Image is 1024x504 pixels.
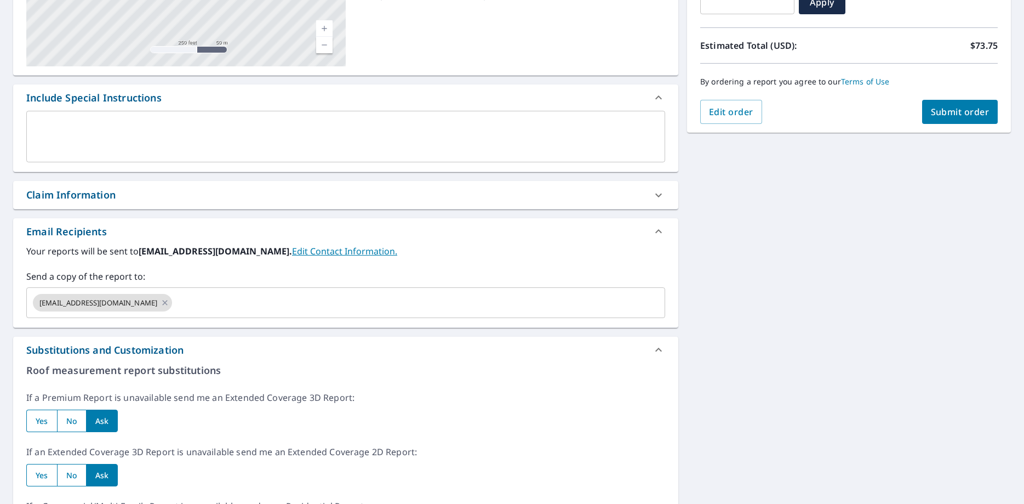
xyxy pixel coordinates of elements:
[26,270,665,283] label: Send a copy of the report to:
[13,218,678,245] div: Email Recipients
[841,76,890,87] a: Terms of Use
[26,391,665,404] p: If a Premium Report is unavailable send me an Extended Coverage 3D Report:
[13,84,678,111] div: Include Special Instructions
[700,39,849,52] p: Estimated Total (USD):
[970,39,998,52] p: $73.75
[700,77,998,87] p: By ordering a report you agree to our
[33,298,164,308] span: [EMAIL_ADDRESS][DOMAIN_NAME]
[26,343,184,358] div: Substitutions and Customization
[26,90,162,105] div: Include Special Instructions
[292,245,397,257] a: EditContactInfo
[33,294,172,312] div: [EMAIL_ADDRESS][DOMAIN_NAME]
[26,445,665,458] p: If an Extended Coverage 3D Report is unavailable send me an Extended Coverage 2D Report:
[26,363,665,378] p: Roof measurement report substitutions
[931,106,989,118] span: Submit order
[922,100,998,124] button: Submit order
[26,224,107,239] div: Email Recipients
[700,100,762,124] button: Edit order
[316,37,333,53] a: Current Level 17, Zoom Out
[709,106,753,118] span: Edit order
[316,20,333,37] a: Current Level 17, Zoom In
[26,188,116,202] div: Claim Information
[13,181,678,209] div: Claim Information
[26,245,665,258] label: Your reports will be sent to
[139,245,292,257] b: [EMAIL_ADDRESS][DOMAIN_NAME].
[13,337,678,363] div: Substitutions and Customization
